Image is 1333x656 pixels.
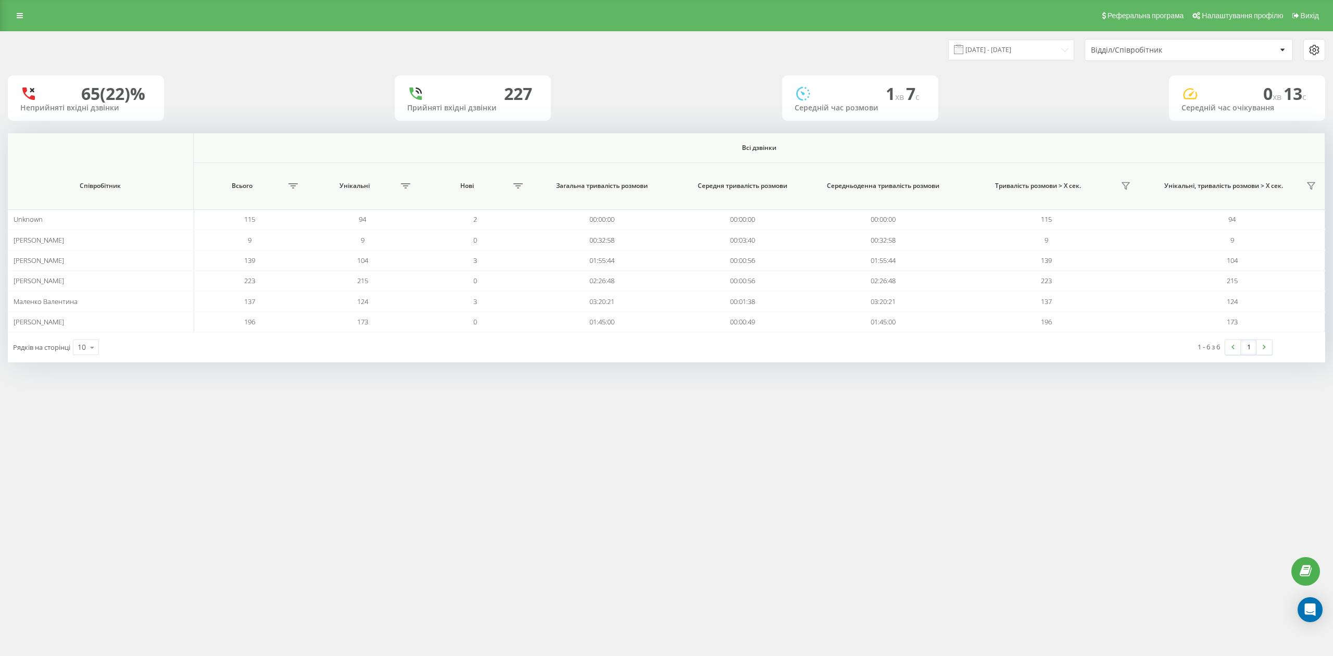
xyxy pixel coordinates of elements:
span: Середньоденна тривалість розмови [825,182,942,190]
span: Рядків на сторінці [13,343,70,352]
td: 00:00:56 [672,250,813,271]
span: Всього [199,182,285,190]
div: Відділ/Співробітник [1091,46,1215,55]
td: 00:32:58 [813,230,953,250]
span: 215 [357,276,368,285]
span: Унікальні, тривалість розмови > Х сек. [1145,182,1302,190]
td: 00:00:00 [531,209,672,230]
span: 0 [1263,82,1284,105]
td: 00:03:40 [672,230,813,250]
a: 1 [1241,340,1256,355]
span: 115 [244,215,255,224]
span: 139 [244,256,255,265]
td: 01:45:00 [531,312,672,332]
span: [PERSON_NAME] [14,235,64,245]
div: Середній час очікування [1181,104,1313,112]
span: c [1302,91,1306,103]
span: хв [1273,91,1284,103]
td: 02:26:48 [531,271,672,291]
span: 137 [1041,297,1052,306]
td: 00:00:00 [672,209,813,230]
span: 115 [1041,215,1052,224]
span: 3 [473,297,477,306]
span: 94 [1228,215,1236,224]
td: 00:00:49 [672,312,813,332]
span: Unknown [14,215,43,224]
div: 65 (22)% [81,84,145,104]
span: 137 [244,297,255,306]
span: 7 [906,82,920,105]
span: 139 [1041,256,1052,265]
span: 2 [473,215,477,224]
span: 173 [1227,317,1238,326]
td: 00:00:56 [672,271,813,291]
span: Середня тривалість розмови [684,182,801,190]
span: 3 [473,256,477,265]
span: 104 [1227,256,1238,265]
span: Загальна тривалість розмови [543,182,660,190]
td: 00:32:58 [531,230,672,250]
div: Неприйняті вхідні дзвінки [20,104,152,112]
span: Реферальна програма [1108,11,1184,20]
span: [PERSON_NAME] [14,256,64,265]
span: Співробітник [22,182,179,190]
span: 173 [357,317,368,326]
div: Open Intercom Messenger [1298,597,1323,622]
td: 00:00:00 [813,209,953,230]
td: 01:55:44 [531,250,672,271]
td: 03:20:21 [531,291,672,311]
span: 94 [359,215,366,224]
td: 01:55:44 [813,250,953,271]
span: [PERSON_NAME] [14,317,64,326]
td: 00:01:38 [672,291,813,311]
span: 0 [473,317,477,326]
span: 9 [1045,235,1048,245]
span: 9 [361,235,364,245]
span: хв [895,91,906,103]
span: Нові [424,182,510,190]
span: Налаштування профілю [1202,11,1283,20]
span: 223 [244,276,255,285]
span: Вихід [1301,11,1319,20]
td: 03:20:21 [813,291,953,311]
span: Унікальні [311,182,398,190]
span: 124 [1227,297,1238,306]
span: 196 [1041,317,1052,326]
span: c [915,91,920,103]
div: 1 - 6 з 6 [1198,342,1220,352]
span: 196 [244,317,255,326]
span: 1 [886,82,906,105]
span: 223 [1041,276,1052,285]
div: 10 [78,342,86,352]
div: 227 [504,84,532,104]
span: 13 [1284,82,1306,105]
span: [PERSON_NAME] [14,276,64,285]
span: Маленко Валентина [14,297,78,306]
div: Прийняті вхідні дзвінки [407,104,538,112]
span: 9 [1230,235,1234,245]
span: 215 [1227,276,1238,285]
td: 02:26:48 [813,271,953,291]
span: 9 [248,235,251,245]
span: 0 [473,235,477,245]
span: Тривалість розмови > Х сек. [959,182,1117,190]
div: Середній час розмови [795,104,926,112]
span: 124 [357,297,368,306]
span: 104 [357,256,368,265]
span: Всі дзвінки [255,144,1263,152]
td: 01:45:00 [813,312,953,332]
span: 0 [473,276,477,285]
